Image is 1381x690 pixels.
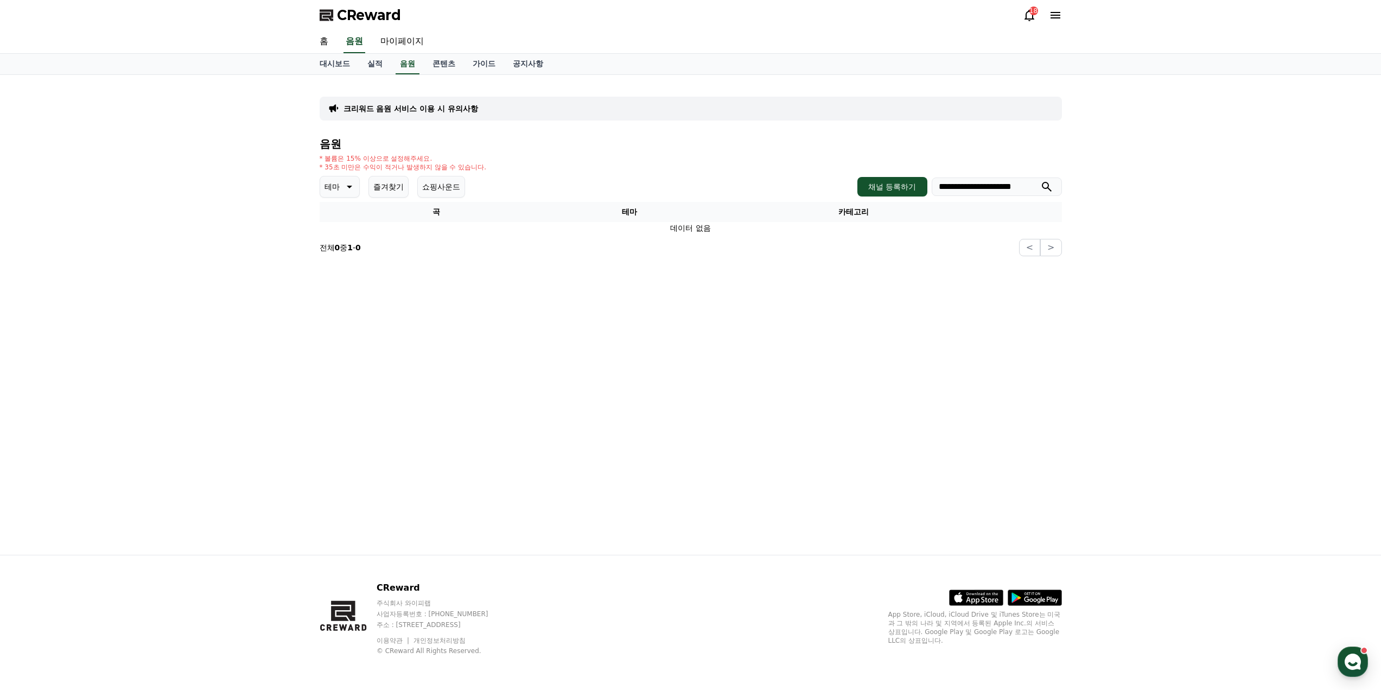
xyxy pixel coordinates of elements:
a: 음원 [396,54,419,74]
a: CReward [320,7,401,24]
a: 콘텐츠 [424,54,464,74]
p: 주식회사 와이피랩 [377,599,509,607]
button: 쇼핑사운드 [417,176,465,198]
p: App Store, iCloud, iCloud Drive 및 iTunes Store는 미국과 그 밖의 나라 및 지역에서 등록된 Apple Inc.의 서비스 상표입니다. Goo... [888,610,1062,645]
p: 전체 중 - [320,242,361,253]
button: 즐겨찾기 [368,176,409,198]
button: < [1019,239,1040,256]
div: 18 [1029,7,1038,15]
a: 홈 [3,344,72,371]
a: 대화 [72,344,140,371]
th: 카테고리 [706,202,1001,222]
p: 사업자등록번호 : [PHONE_NUMBER] [377,610,509,618]
p: 주소 : [STREET_ADDRESS] [377,621,509,629]
a: 음원 [343,30,365,53]
strong: 1 [347,243,353,252]
strong: 0 [355,243,361,252]
h4: 음원 [320,138,1062,150]
p: * 35초 미만은 수익이 적거나 발생하지 않을 수 있습니다. [320,163,487,172]
a: 가이드 [464,54,504,74]
a: 설정 [140,344,208,371]
p: CReward [377,581,509,594]
a: 크리워드 음원 서비스 이용 시 유의사항 [343,103,478,114]
strong: 0 [335,243,340,252]
button: 채널 등록하기 [857,177,927,197]
button: > [1040,239,1061,256]
p: © CReward All Rights Reserved. [377,647,509,655]
td: 데이터 없음 [320,222,1062,235]
a: 18 [1023,9,1036,22]
a: 홈 [311,30,337,53]
th: 곡 [320,202,553,222]
span: 설정 [168,360,181,369]
p: 테마 [324,179,340,194]
a: 개인정보처리방침 [413,637,466,644]
a: 마이페이지 [372,30,432,53]
th: 테마 [553,202,706,222]
a: 대시보드 [311,54,359,74]
a: 실적 [359,54,391,74]
a: 이용약관 [377,637,411,644]
span: 홈 [34,360,41,369]
p: * 볼륨은 15% 이상으로 설정해주세요. [320,154,487,163]
button: 테마 [320,176,360,198]
span: 대화 [99,361,112,370]
span: CReward [337,7,401,24]
a: 공지사항 [504,54,552,74]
